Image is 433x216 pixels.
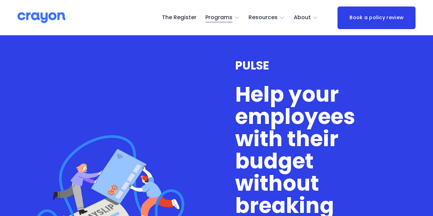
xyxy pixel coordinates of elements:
span: Resources [249,13,278,23]
span: Programs [205,13,232,23]
a: Book a policy review [338,7,416,29]
a: folder dropdown [294,12,318,23]
a: folder dropdown [205,12,240,23]
a: The Register [162,12,196,23]
span: About [294,13,311,23]
h3: PULSE [235,59,399,72]
a: folder dropdown [249,12,285,23]
img: Crayon [17,12,65,24]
